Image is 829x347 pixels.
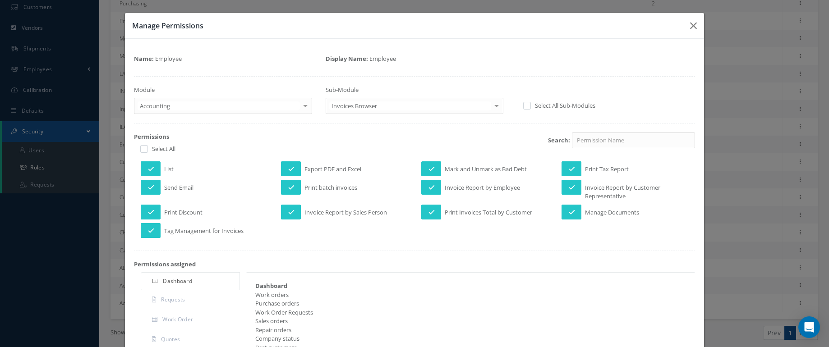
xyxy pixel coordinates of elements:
[533,101,595,110] label: Select All Sub-Modules
[164,208,203,219] span: Print Discount
[138,101,300,110] span: Accounting
[249,326,686,335] div: Repair orders
[798,316,820,338] div: Open Intercom Messenger
[155,55,182,63] span: Employee
[163,277,192,285] span: Dashboard
[249,291,686,300] div: Work orders
[150,145,175,153] label: Select All
[445,183,520,195] span: Invoice Report by Employee
[255,282,287,290] strong: Dashboard
[134,86,155,95] label: Module
[445,208,532,219] span: Print Invoices Total by Customer
[161,296,185,303] span: Requests
[249,317,686,326] div: Sales orders
[445,165,527,176] span: Mark and Unmark as Bad Debt
[585,183,688,201] span: Invoice Report by Customer Representative
[548,136,570,144] strong: Search:
[585,165,629,176] span: Print Tax Report
[134,260,196,268] strong: Permissions assigned
[134,55,154,63] strong: Name:
[164,183,193,195] span: Send Email
[132,20,683,31] h3: Manage Permissions
[369,55,396,63] span: Employee
[164,165,174,176] span: List
[329,101,492,110] span: Invoices Browser
[141,311,240,330] a: Work Order
[304,165,361,176] span: Export PDF and Excel
[326,55,368,63] strong: Display Name:
[162,315,193,323] span: Work Order
[161,335,180,343] span: Quotes
[249,299,686,308] div: Purchase orders
[304,208,387,219] span: Invoice Report by Sales Person
[585,208,639,219] span: Manage Documents
[249,308,686,317] div: Work Order Requests
[141,291,240,310] a: Requests
[326,86,359,95] label: Sub-Module
[141,272,240,290] a: Dashboard
[304,183,357,195] span: Print batch invoices
[572,132,695,149] input: Permission Name
[134,132,169,141] strong: Permissions
[249,334,686,343] div: Company status
[164,227,244,238] span: Tag Management for Invoices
